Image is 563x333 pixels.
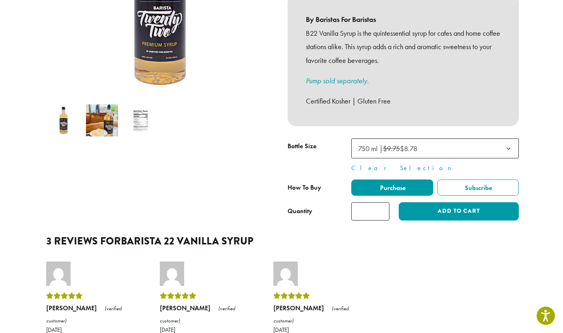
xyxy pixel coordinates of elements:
[160,327,253,333] time: [DATE]
[306,94,501,108] p: Certified Kosher | Gluten Free
[399,202,519,221] button: Add to cart
[273,327,367,333] time: [DATE]
[46,305,122,324] em: (verified customer)
[306,13,501,26] b: By Baristas For Baristas
[355,141,425,156] span: 750 ml | $9.75 $8.78
[288,141,351,152] label: Bottle Size
[86,104,118,136] img: Barista 22 Vanilla Syrup - Image 2
[358,144,417,153] span: 750 ml | $8.78
[273,304,324,312] strong: [PERSON_NAME]
[306,76,369,85] a: Pump sold separately.
[351,202,389,221] input: Product quantity
[46,235,517,247] h2: 3 reviews for
[306,26,501,67] p: B22 Vanilla Syrup is the quintessential syrup for cafes and home coffee stations alike. This syru...
[121,234,254,249] span: Barista 22 Vanilla Syrup
[351,163,519,173] a: Clear Selection
[379,184,406,192] span: Purchase
[273,290,367,302] div: Rated 5 out of 5
[125,104,157,136] img: Barista 22 Vanilla Syrup - Image 3
[46,327,140,333] time: [DATE]
[351,138,519,158] span: 750 ml | $9.75 $8.78
[46,304,97,312] strong: [PERSON_NAME]
[160,304,211,312] strong: [PERSON_NAME]
[46,290,140,302] div: Rated 5 out of 5
[160,290,253,302] div: Rated 5 out of 5
[288,206,312,216] div: Quantity
[288,183,321,192] span: How To Buy
[160,305,235,324] em: (verified customer)
[464,184,492,192] span: Subscribe
[383,144,400,153] del: $9.75
[273,305,349,324] em: (verified customer)
[47,104,80,136] img: Barista 22 Vanilla Syrup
